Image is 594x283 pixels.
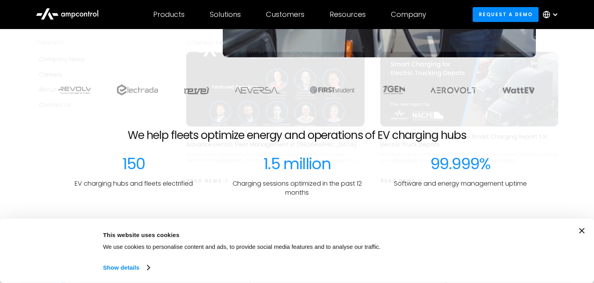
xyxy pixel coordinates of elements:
a: Contact Us [36,97,155,112]
div: Products [153,10,185,19]
div: NACFE and Ampcontrol release 'Smart Charging for Electric Depots'—a report on scaling electric fl... [380,152,558,164]
a: Request a demo [473,7,539,22]
a: Show details [103,262,149,274]
div: This website uses cookies [103,230,434,239]
div: Resources [330,10,366,19]
a: Read News [186,175,229,187]
div: Customers [266,10,304,19]
div: COMPANY [36,38,155,47]
p: Ampcontrol Hosts EV Fleet Summit in [GEOGRAPHIC_DATA] to Advance Electric Fleet Management in [GE... [186,133,364,148]
span: We use cookies to personalise content and ads, to provide social media features and to analyse ou... [103,243,381,250]
div: Contact Us [39,100,71,109]
p: NACFE and Ampcontrol Release Smart Charging Report for Electric Truck Depots [380,133,558,148]
a: Careers [36,67,155,82]
div: Company [391,10,426,19]
button: Close banner [579,228,585,234]
div: COMPANY NEWS Highlight [186,38,558,47]
div: Solutions [210,10,241,19]
div: Careers [39,70,62,79]
div: Read News [381,177,416,184]
a: Company news [36,52,155,67]
div: Read News [187,177,222,184]
div: Company news [39,55,85,64]
div: <meta name="description" content="Ampcontrol hosted the EV Fleet Summit in [GEOGRAPHIC_DATA] to d... [186,152,364,164]
a: Read News [380,175,423,187]
button: Okay [452,228,565,251]
a: About [36,82,155,97]
div: About [39,85,56,94]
